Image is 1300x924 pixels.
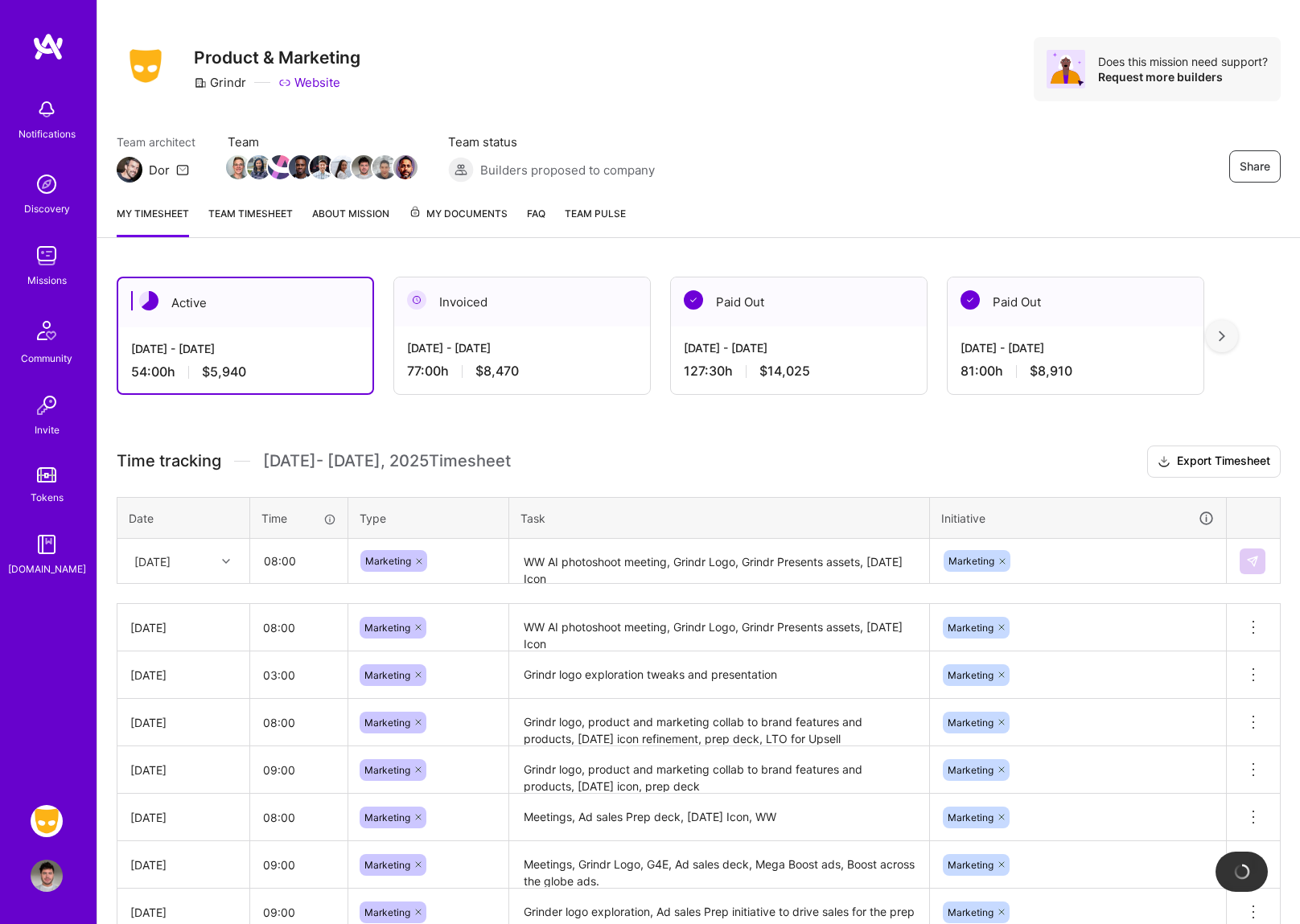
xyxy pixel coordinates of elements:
div: 77:00 h [407,363,637,380]
div: [DATE] [130,667,237,684]
textarea: WW AI photoshoot meeting, Grindr Logo, Grindr Presents assets, [DATE] Icon [511,606,928,651]
span: Marketing [948,764,994,776]
span: Marketing [948,859,994,871]
input: HH:MM [250,654,348,696]
th: Date [117,497,250,539]
span: $8,470 [475,363,519,380]
a: My timesheet [117,205,189,237]
span: [DATE] - [DATE] , 2025 Timesheet [263,451,511,471]
span: Time tracking [117,451,221,471]
div: [DATE] - [DATE] [684,339,914,356]
a: FAQ [527,205,545,237]
span: Marketing [364,764,410,776]
img: Builders proposed to company [448,157,474,183]
img: Paid Out [961,290,980,310]
a: My Documents [409,205,508,237]
span: Marketing [948,555,994,567]
th: Type [348,497,509,539]
span: Marketing [948,811,994,823]
div: [DATE] [130,714,237,731]
div: Community [21,350,72,367]
textarea: WW AI photoshoot meeting, Grindr Logo, Grindr Presents assets, [DATE] Icon [511,540,928,583]
button: Export Timesheet [1147,446,1281,478]
img: right [1219,331,1225,342]
a: Grindr: Product & Marketing [27,805,67,837]
div: [DATE] [130,904,237,921]
a: Team Pulse [565,205,626,237]
a: Team Member Avatar [374,154,395,181]
div: Dor [149,162,170,179]
div: null [1240,548,1267,574]
img: Paid Out [684,290,703,310]
a: Website [278,74,340,91]
div: Does this mission need support? [1098,54,1268,69]
a: User Avatar [27,860,67,892]
div: Missions [27,272,67,289]
img: loading [1232,862,1252,881]
img: Team Member Avatar [289,155,313,179]
div: [DATE] [130,809,237,826]
div: Request more builders [1098,69,1268,84]
textarea: Grindr logo, product and marketing collab to brand features and products, [DATE] icon, prep deck [511,748,928,792]
i: icon Mail [176,163,189,176]
div: Grindr [194,74,246,91]
div: [DATE] [134,552,171,569]
h3: Product & Marketing [194,47,360,68]
div: [DATE] [130,762,237,778]
img: User Avatar [31,860,63,892]
a: About Mission [312,205,389,237]
span: Marketing [364,622,410,634]
input: HH:MM [250,606,348,649]
span: $14,025 [759,363,810,380]
img: Team Architect [117,157,142,183]
img: Grindr: Product & Marketing [31,805,63,837]
img: Invoiced [407,290,426,310]
div: Invite [35,421,60,438]
input: HH:MM [250,844,348,886]
img: teamwork [31,240,63,272]
img: Team Member Avatar [331,155,355,179]
img: tokens [37,467,56,483]
div: [DOMAIN_NAME] [8,561,86,577]
i: icon CompanyGray [194,76,207,89]
i: icon Download [1158,454,1170,470]
span: Marketing [948,906,994,918]
img: Submit [1246,555,1259,568]
img: Company Logo [117,44,175,88]
a: Team Member Avatar [353,154,374,181]
div: Active [118,278,372,327]
a: Team Member Avatar [228,154,249,181]
div: 81:00 h [961,363,1191,380]
a: Team Member Avatar [269,154,290,181]
div: [DATE] - [DATE] [131,340,360,357]
span: Marketing [365,555,411,567]
span: Team status [448,133,655,150]
span: Builders proposed to company [480,162,655,179]
textarea: Meetings, Grindr Logo, G4E, Ad sales deck, Mega Boost ads, Boost across the globe ads. [511,843,928,887]
img: logo [32,32,64,61]
span: Marketing [948,669,994,681]
div: Invoiced [394,277,650,326]
div: Paid Out [671,277,927,326]
div: Paid Out [948,277,1203,326]
span: Marketing [364,811,410,823]
div: Tokens [31,489,64,506]
div: Initiative [941,509,1215,528]
span: Team [228,133,416,150]
span: $8,910 [1030,363,1072,380]
div: [DATE] - [DATE] [961,339,1191,356]
div: 54:00 h [131,363,360,380]
i: icon Chevron [222,557,230,565]
img: Team Member Avatar [247,155,271,179]
img: guide book [31,528,63,561]
img: discovery [31,168,63,200]
img: Team Member Avatar [393,155,418,179]
img: Team Member Avatar [226,155,250,179]
a: Team timesheet [208,205,293,237]
a: Team Member Avatar [311,154,332,181]
div: Discovery [24,200,70,217]
img: bell [31,93,63,125]
a: Team Member Avatar [395,154,416,181]
span: Marketing [364,717,410,729]
img: Community [27,311,66,350]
